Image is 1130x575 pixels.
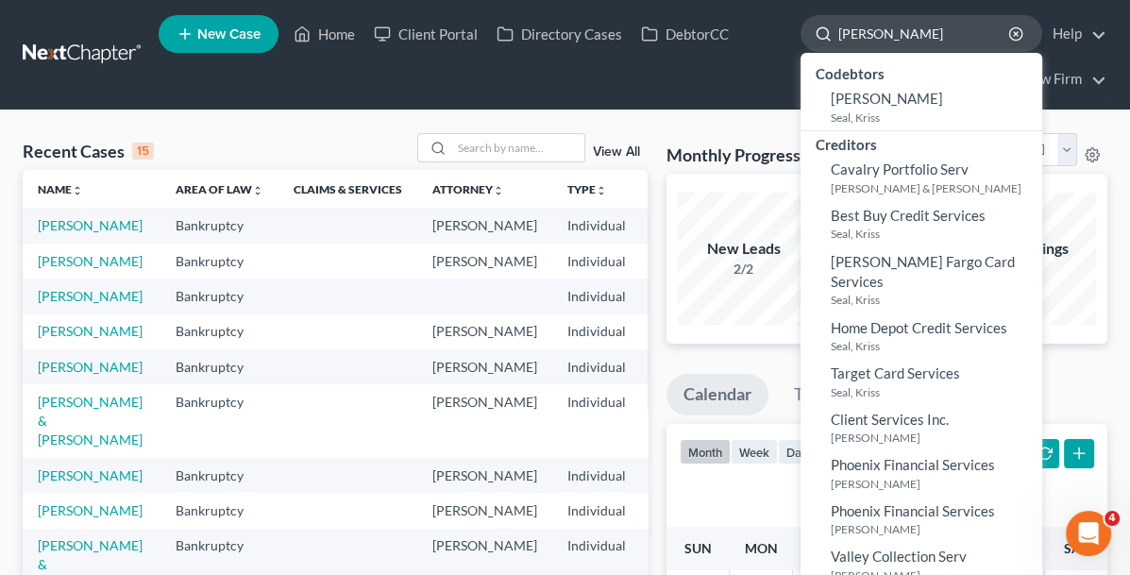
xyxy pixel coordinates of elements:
div: Recent Cases [23,140,154,162]
a: Area of Lawunfold_more [176,182,263,196]
td: Bankruptcy [160,244,278,279]
span: Phoenix Financial Services [831,456,995,473]
iframe: Intercom live chat [1066,511,1111,556]
a: Directory Cases [487,17,632,51]
span: Target Card Services [831,364,960,381]
a: Home Depot Credit ServicesSeal, Kriss [801,313,1042,360]
input: Search by name... [838,16,1011,51]
td: CAEB [641,244,734,279]
td: GANB [641,279,734,313]
a: Client Services Inc.[PERSON_NAME] [801,405,1042,451]
span: Best Buy Credit Services [831,207,986,224]
td: Individual [552,208,641,243]
div: 15 [132,143,154,160]
a: [PERSON_NAME] [38,217,143,233]
i: unfold_more [493,185,504,196]
a: View All [593,145,640,159]
span: 4 [1105,511,1120,526]
td: Bankruptcy [160,279,278,313]
span: Phoenix Financial Services [831,502,995,519]
i: unfold_more [72,185,83,196]
a: [PERSON_NAME] [38,323,143,339]
span: Sun [684,540,712,556]
a: Target Card ServicesSeal, Kriss [801,359,1042,405]
td: PAMB [641,493,734,528]
a: [PERSON_NAME] [38,467,143,483]
td: AZB [641,384,734,457]
td: NJB [641,458,734,493]
a: The Beacon Law Firm [940,62,1106,96]
th: Claims & Services [278,170,417,208]
a: Phoenix Financial Services[PERSON_NAME] [801,497,1042,543]
a: [PERSON_NAME] [38,359,143,375]
a: Nameunfold_more [38,182,83,196]
a: [PERSON_NAME] [38,502,143,518]
a: Typeunfold_more [567,182,607,196]
td: [PERSON_NAME] [417,244,552,279]
a: DebtorCC [632,17,738,51]
td: Individual [552,279,641,313]
td: CAEB [641,208,734,243]
td: Bankruptcy [160,458,278,493]
small: Seal, Kriss [831,110,1037,126]
a: [PERSON_NAME] & [PERSON_NAME] [38,394,143,448]
a: Tasks [777,374,852,415]
td: FLMB [641,349,734,384]
td: Individual [552,244,641,279]
a: [PERSON_NAME]Seal, Kriss [801,84,1042,130]
td: [PERSON_NAME] [417,384,552,457]
a: Calendar [666,374,768,415]
td: Bankruptcy [160,384,278,457]
small: [PERSON_NAME] [831,476,1037,492]
span: [PERSON_NAME] [831,90,943,107]
td: NYEB [641,314,734,349]
td: [PERSON_NAME] [417,349,552,384]
a: Attorneyunfold_more [432,182,504,196]
small: Seal, Kriss [831,338,1037,354]
span: Home Depot Credit Services [831,319,1007,336]
span: Client Services Inc. [831,411,949,428]
a: [PERSON_NAME] [38,288,143,304]
div: 2/2 [678,260,810,279]
h3: Monthly Progress [666,144,801,166]
td: Individual [552,349,641,384]
td: Bankruptcy [160,349,278,384]
span: Sat [1064,540,1088,556]
td: [PERSON_NAME] [417,458,552,493]
td: Individual [552,493,641,528]
td: Individual [552,314,641,349]
small: Seal, Kriss [831,226,1037,242]
small: [PERSON_NAME] [831,430,1037,446]
a: Cavalry Portfolio Serv[PERSON_NAME] & [PERSON_NAME] [801,155,1042,201]
button: week [731,439,778,465]
td: Individual [552,458,641,493]
a: [PERSON_NAME] [38,253,143,269]
span: New Case [197,27,261,42]
a: Best Buy Credit ServicesSeal, Kriss [801,201,1042,247]
i: unfold_more [596,185,607,196]
a: Client Portal [364,17,487,51]
small: Seal, Kriss [831,384,1037,400]
td: [PERSON_NAME] [417,314,552,349]
span: Valley Collection Serv [831,548,967,565]
td: [PERSON_NAME] [417,493,552,528]
div: New Leads [678,238,810,260]
td: Bankruptcy [160,493,278,528]
a: Help [1043,17,1106,51]
small: [PERSON_NAME] [831,521,1037,537]
small: Seal, Kriss [831,292,1037,308]
span: Cavalry Portfolio Serv [831,161,969,178]
i: unfold_more [252,185,263,196]
a: Home [284,17,364,51]
span: [PERSON_NAME] Fargo Card Services [831,253,1015,290]
td: Individual [552,384,641,457]
a: Phoenix Financial Services[PERSON_NAME] [801,450,1042,497]
button: day [778,439,817,465]
small: [PERSON_NAME] & [PERSON_NAME] [831,180,1037,196]
input: Search by name... [452,134,584,161]
div: Codebtors [801,60,1042,84]
td: Bankruptcy [160,208,278,243]
span: Mon [744,540,777,556]
div: Creditors [801,131,1042,155]
button: month [680,439,731,465]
